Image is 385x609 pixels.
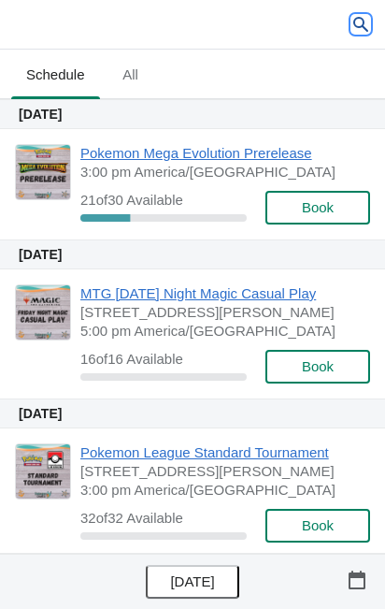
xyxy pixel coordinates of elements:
button: Book [265,509,370,543]
img: Pokemon League Standard Tournament | 2040 Louetta Rd Ste I Spring, TX 77388 | 3:00 pm America/Chi... [16,444,70,499]
span: 5:00 pm America/[GEOGRAPHIC_DATA] [80,322,361,341]
button: [DATE] [146,565,239,599]
span: All [107,58,154,92]
h2: [DATE] [19,245,366,264]
span: Book [302,359,334,374]
span: 32 of 32 Available [80,510,183,526]
span: [DATE] [170,574,214,589]
img: Pokemon Mega Evolution Prerelease | | 3:00 pm America/Chicago [16,145,70,199]
span: 3:00 pm America/[GEOGRAPHIC_DATA] [80,163,361,181]
span: Schedule [11,58,100,92]
span: Book [302,200,334,215]
span: 21 of 30 Available [80,192,183,208]
img: MTG Friday Night Magic Casual Play | 2040 Louetta Rd Ste I Spring, TX 77388 | 5:00 pm America/Chi... [16,285,70,340]
span: [STREET_ADDRESS][PERSON_NAME] [80,303,361,322]
span: [STREET_ADDRESS][PERSON_NAME] [80,462,361,481]
button: Book [265,191,370,225]
span: Book [302,518,334,533]
span: MTG [DATE] Night Magic Casual Play [80,284,361,303]
button: Book [265,350,370,384]
h2: [DATE] [19,105,366,123]
span: 16 of 16 Available [80,351,183,367]
h2: [DATE] [19,404,366,423]
span: 3:00 pm America/[GEOGRAPHIC_DATA] [80,481,361,500]
span: Pokemon Mega Evolution Prerelease [80,144,361,163]
span: Pokemon League Standard Tournament [80,443,361,462]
